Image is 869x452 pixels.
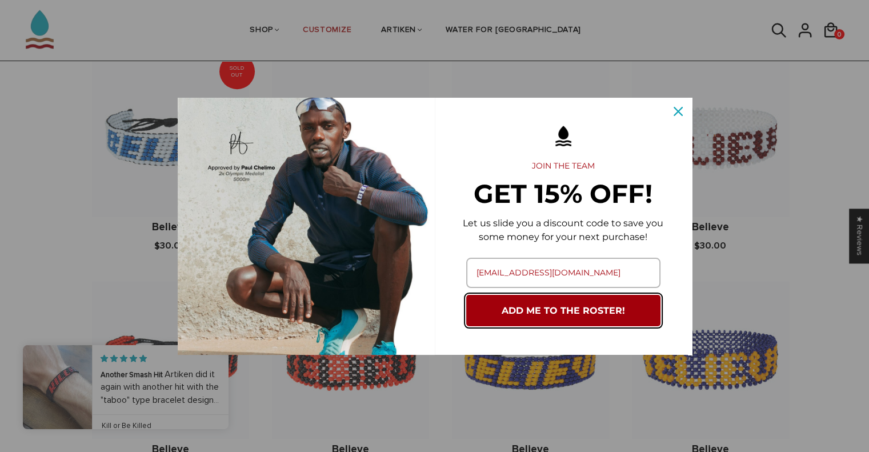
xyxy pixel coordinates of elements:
[453,217,674,244] p: Let us slide you a discount code to save you some money for your next purchase!
[674,107,683,116] svg: close icon
[474,178,652,209] strong: GET 15% OFF!
[466,258,660,288] input: Email field
[466,295,660,326] button: ADD ME TO THE ROSTER!
[664,98,692,125] button: Close
[453,161,674,171] h2: JOIN THE TEAM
